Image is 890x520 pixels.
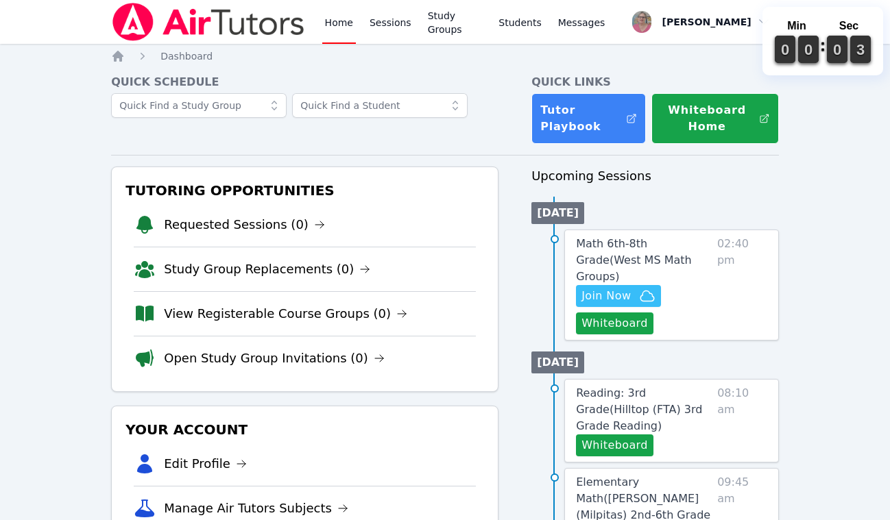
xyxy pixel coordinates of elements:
button: Whiteboard Home [651,93,779,144]
h4: Quick Links [531,74,779,90]
h3: Tutoring Opportunities [123,178,487,203]
span: Join Now [581,288,631,304]
h3: Upcoming Sessions [531,166,779,186]
a: Dashboard [160,49,213,63]
li: [DATE] [531,351,584,373]
span: Math 6th-8th Grade ( West MS Math Groups ) [576,237,692,283]
a: Tutor Playbook [531,93,646,144]
button: Whiteboard [576,434,653,456]
a: Study Group Replacements (0) [164,260,370,279]
a: Manage Air Tutors Subjects [164,499,348,518]
a: Open Study Group Invitations (0) [164,349,385,368]
span: Dashboard [160,51,213,62]
a: Math 6th-8th Grade(West MS Math Groups) [576,236,712,285]
button: Join Now [576,285,661,307]
input: Quick Find a Student [292,93,468,118]
h4: Quick Schedule [111,74,498,90]
img: Air Tutors [111,3,305,41]
span: Reading: 3rd Grade ( Hilltop (FTA) 3rd Grade Reading ) [576,386,702,432]
input: Quick Find a Study Group [111,93,287,118]
span: 02:40 pm [717,236,767,334]
a: View Registerable Course Groups (0) [164,304,407,323]
span: 08:10 am [717,385,767,456]
h3: Your Account [123,417,487,442]
span: Messages [558,16,605,29]
nav: Breadcrumb [111,49,779,63]
a: Reading: 3rd Grade(Hilltop (FTA) 3rd Grade Reading) [576,385,712,434]
li: [DATE] [531,202,584,224]
a: Edit Profile [164,454,247,473]
a: Requested Sessions (0) [164,215,325,234]
button: Whiteboard [576,312,653,334]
